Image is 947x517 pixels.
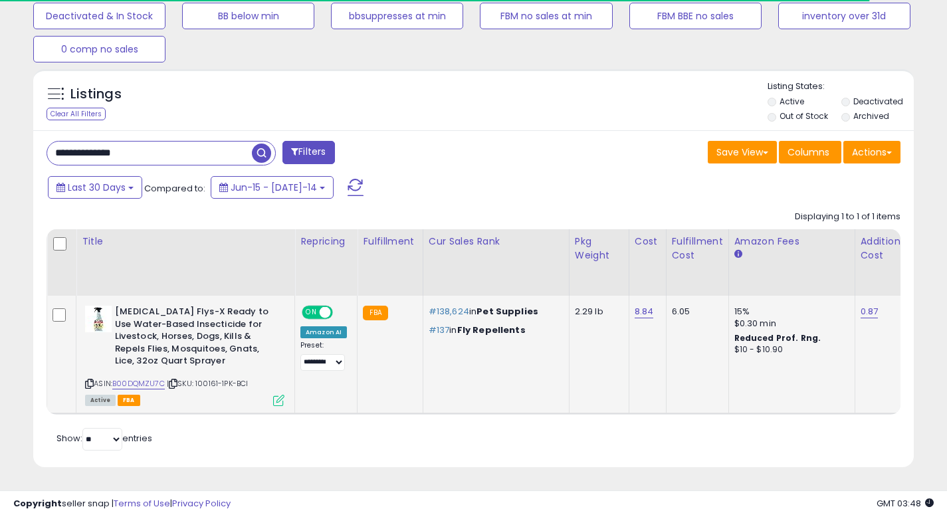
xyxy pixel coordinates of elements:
span: All listings currently available for purchase on Amazon [85,395,116,406]
label: Archived [853,110,889,122]
div: Fulfillment Cost [672,235,723,262]
div: Displaying 1 to 1 of 1 items [795,211,900,223]
span: Columns [788,146,829,159]
small: Amazon Fees. [734,249,742,260]
span: Jun-15 - [DATE]-14 [231,181,317,194]
a: B00DQMZU7C [112,378,165,389]
img: 41R8VdUzCyL._SL40_.jpg [85,306,112,332]
button: inventory over 31d [778,3,910,29]
p: in [429,324,559,336]
button: 0 comp no sales [33,36,165,62]
strong: Copyright [13,497,62,510]
a: Terms of Use [114,497,170,510]
div: Repricing [300,235,352,249]
button: Actions [843,141,900,163]
a: 0.87 [861,305,879,318]
span: Show: entries [56,432,152,445]
a: Privacy Policy [172,497,231,510]
div: Cur Sales Rank [429,235,564,249]
a: 8.84 [635,305,654,318]
button: BB below min [182,3,314,29]
div: Fulfillment [363,235,417,249]
b: [MEDICAL_DATA] Flys-X Ready to Use Water-Based Insecticide for Livestock, Horses, Dogs, Kills & R... [115,306,276,371]
div: $10 - $10.90 [734,344,845,356]
span: #138,624 [429,305,469,318]
div: Clear All Filters [47,108,106,120]
label: Active [780,96,804,107]
span: Fly Repellents [457,324,526,336]
button: Save View [708,141,777,163]
div: 6.05 [672,306,718,318]
p: in [429,306,559,318]
button: Filters [282,141,334,164]
b: Reduced Prof. Rng. [734,332,821,344]
button: Last 30 Days [48,176,142,199]
span: Pet Supplies [476,305,538,318]
div: Preset: [300,341,347,371]
div: 15% [734,306,845,318]
div: Amazon Fees [734,235,849,249]
span: Compared to: [144,182,205,195]
div: Title [82,235,289,249]
button: Columns [779,141,841,163]
small: FBA [363,306,387,320]
span: 2025-08-14 03:48 GMT [877,497,934,510]
div: Additional Cost [861,235,909,262]
span: OFF [331,307,352,318]
div: 2.29 lb [575,306,619,318]
h5: Listings [70,85,122,104]
div: Amazon AI [300,326,347,338]
button: bbsuppresses at min [331,3,463,29]
div: seller snap | | [13,498,231,510]
button: FBM no sales at min [480,3,612,29]
span: FBA [118,395,140,406]
span: ON [303,307,320,318]
div: Pkg Weight [575,235,623,262]
div: ASIN: [85,306,284,404]
span: | SKU: 100161-1PK-BCI [167,378,249,389]
label: Deactivated [853,96,903,107]
p: Listing States: [768,80,914,93]
button: Jun-15 - [DATE]-14 [211,176,334,199]
span: Last 30 Days [68,181,126,194]
button: Deactivated & In Stock [33,3,165,29]
div: Cost [635,235,661,249]
label: Out of Stock [780,110,828,122]
span: #137 [429,324,450,336]
button: FBM BBE no sales [629,3,762,29]
div: $0.30 min [734,318,845,330]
